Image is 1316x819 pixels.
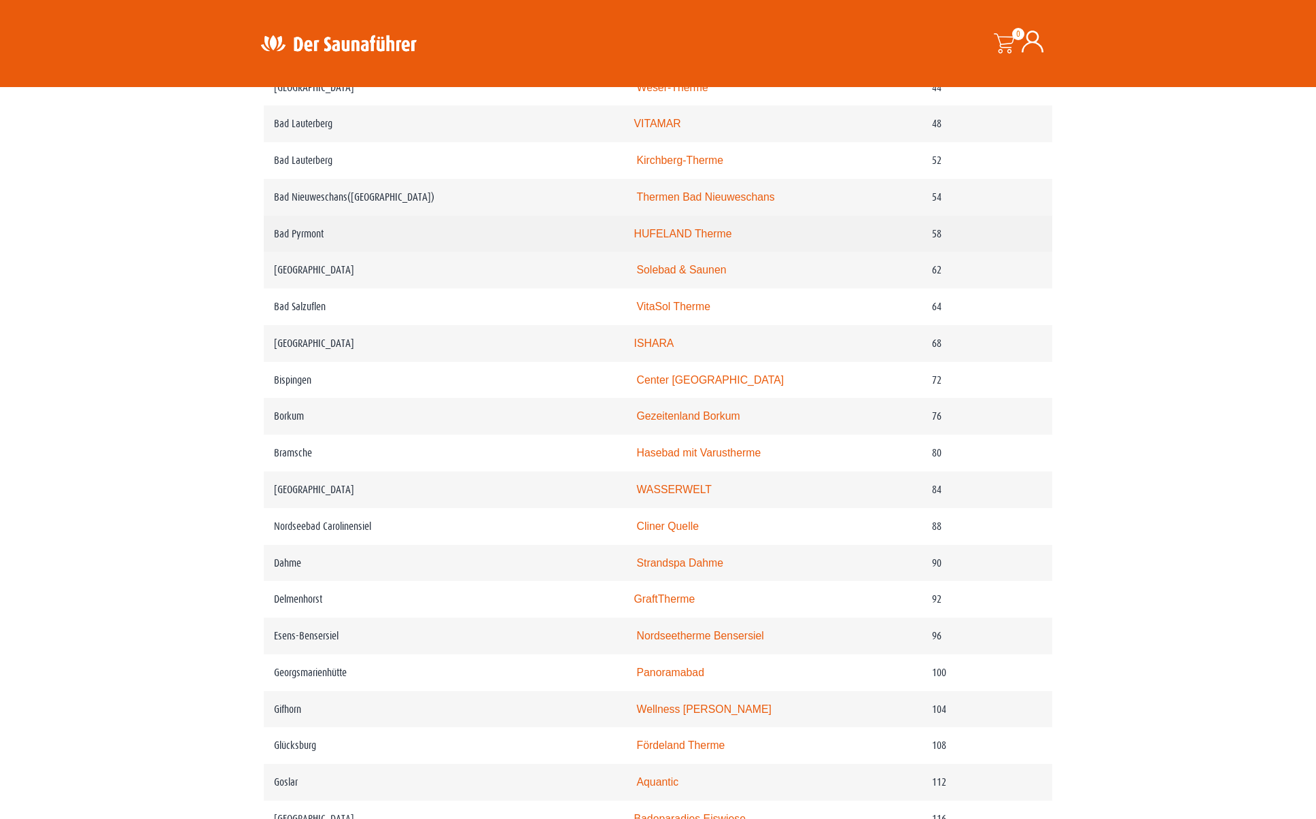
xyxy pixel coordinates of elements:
[637,447,761,458] a: Hasebad mit Varustherme
[922,398,1052,435] td: 76
[637,191,775,203] a: Thermen Bad Nieuweschans
[637,739,725,751] a: Fördeland Therme
[264,618,624,654] td: Esens-Bensersiel
[634,337,674,349] a: ISHARA
[1012,28,1024,40] span: 0
[637,82,708,93] a: Weser-Therme
[922,545,1052,582] td: 90
[922,69,1052,106] td: 44
[922,325,1052,362] td: 68
[637,630,764,641] a: Nordseetherme Bensersiel
[264,216,624,252] td: Bad Pyrmont
[922,435,1052,471] td: 80
[637,520,699,532] a: Cliner Quelle
[637,484,712,495] a: WASSERWELT
[922,691,1052,728] td: 104
[637,776,679,788] a: Aquantic
[264,252,624,288] td: [GEOGRAPHIC_DATA]
[264,325,624,362] td: [GEOGRAPHIC_DATA]
[922,288,1052,325] td: 64
[264,288,624,325] td: Bad Salzuflen
[264,142,624,179] td: Bad Lauterberg
[922,362,1052,399] td: 72
[264,581,624,618] td: Delmenhorst
[634,593,695,605] a: GraftTherme
[264,471,624,508] td: [GEOGRAPHIC_DATA]
[264,654,624,691] td: Georgsmarienhütte
[922,764,1052,801] td: 112
[922,252,1052,288] td: 62
[637,374,784,386] a: Center [GEOGRAPHIC_DATA]
[264,105,624,142] td: Bad Lauterberg
[922,618,1052,654] td: 96
[264,69,624,106] td: [GEOGRAPHIC_DATA]
[264,691,624,728] td: Gifhorn
[264,398,624,435] td: Borkum
[264,727,624,764] td: Glücksburg
[922,216,1052,252] td: 58
[922,508,1052,545] td: 88
[264,435,624,471] td: Bramsche
[922,654,1052,691] td: 100
[264,764,624,801] td: Goslar
[922,142,1052,179] td: 52
[922,727,1052,764] td: 108
[922,179,1052,216] td: 54
[637,301,711,312] a: VitaSol Therme
[264,545,624,582] td: Dahme
[637,264,727,275] a: Solebad & Saunen
[264,179,624,216] td: Bad Nieuweschans([GEOGRAPHIC_DATA])
[922,581,1052,618] td: 92
[637,410,740,422] a: Gezeitenland Borkum
[264,508,624,545] td: Nordseebad Carolinensiel
[637,154,724,166] a: Kirchberg-Therme
[637,703,772,715] a: Wellness [PERSON_NAME]
[637,667,704,678] a: Panoramabad
[634,228,732,239] a: HUFELAND Therme
[634,118,681,129] a: VITAMAR
[922,105,1052,142] td: 48
[922,471,1052,508] td: 84
[637,557,724,569] a: Strandspa Dahme
[264,362,624,399] td: Bispingen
